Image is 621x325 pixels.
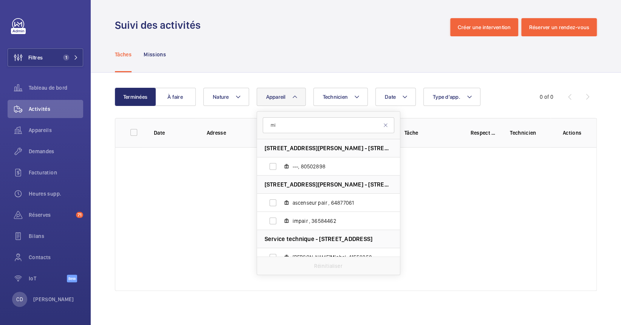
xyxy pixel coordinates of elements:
span: Réserves [29,211,73,219]
p: Tâches [115,51,132,58]
span: Activités [29,105,83,113]
span: [PERSON_NAME] hel, 41558250 [293,253,380,261]
button: Type d'app. [423,88,480,106]
span: Nature [213,94,229,100]
button: À faire [155,88,196,106]
p: CD [16,295,23,303]
input: Chercher par appareil ou adresse [263,117,394,133]
span: impair , 36584462 [293,217,380,225]
span: Demandes [29,148,83,155]
span: IoT [29,275,67,282]
span: Facturation [29,169,83,176]
button: Appareil [257,88,306,106]
span: Date [385,94,396,100]
button: Réserver un rendez-vous [521,18,597,36]
span: ---, 80502898 [293,163,380,170]
span: Mic [330,254,339,260]
button: Date [375,88,416,106]
button: Créer une intervention [450,18,519,36]
span: Bilans [29,232,83,240]
span: [STREET_ADDRESS][PERSON_NAME] - [STREET_ADDRESS][PERSON_NAME] [265,144,392,152]
p: Date [154,129,195,137]
span: Contacts [29,253,83,261]
p: Technicien [510,129,551,137]
p: Actions [563,129,581,137]
div: 0 of 0 [540,93,553,101]
span: Appareils [29,126,83,134]
span: Filtres [28,54,43,61]
span: [STREET_ADDRESS][PERSON_NAME] - [STREET_ADDRESS][PERSON_NAME] [265,180,392,188]
span: Service technique - [STREET_ADDRESS] [265,235,373,243]
span: Tableau de bord [29,84,83,92]
p: Tâche [404,129,458,137]
p: [PERSON_NAME] [33,295,74,303]
p: Adresse [207,129,327,137]
button: Nature [203,88,249,106]
span: Heures supp. [29,190,83,197]
span: Technicien [323,94,348,100]
span: 71 [76,212,83,218]
span: Appareil [266,94,286,100]
span: Beta [67,275,77,282]
button: Terminées [115,88,156,106]
span: 1 [63,54,69,61]
button: Technicien [313,88,368,106]
button: Filtres1 [8,48,83,67]
span: ascenseur pair , 64877061 [293,199,380,207]
p: Réinitialiser [314,262,342,270]
p: Respect délai [470,129,498,137]
p: Missions [144,51,166,58]
span: Type d'app. [433,94,460,100]
h1: Suivi des activités [115,18,205,32]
